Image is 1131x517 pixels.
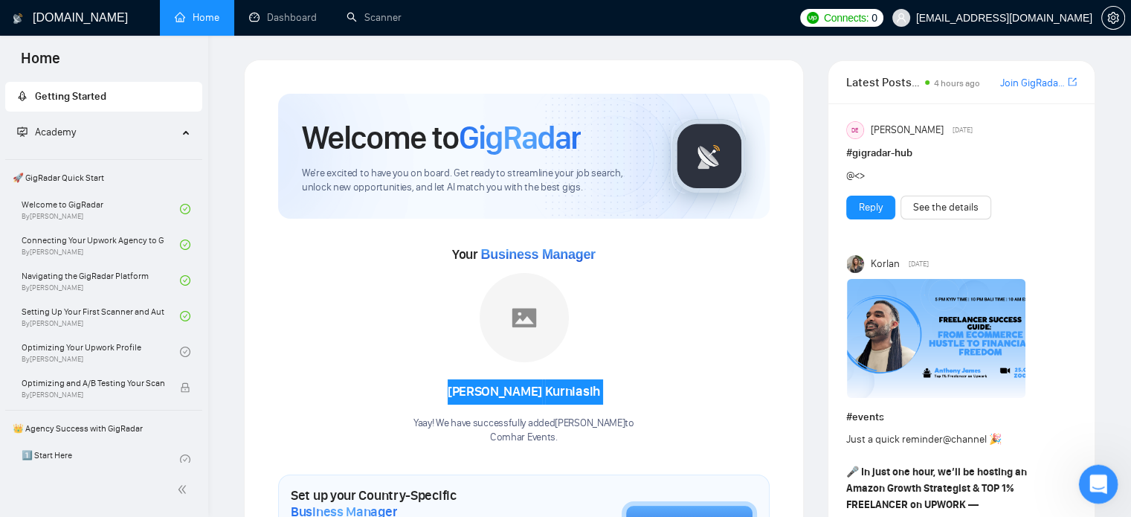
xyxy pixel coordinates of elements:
[17,126,28,137] span: fund-projection-screen
[672,119,747,193] img: gigradar-logo.png
[1068,75,1077,89] a: export
[5,82,202,112] li: Getting Started
[807,12,819,24] img: upwork-logo.png
[847,279,1025,398] img: F09H8TEEYJG-Anthony%20James.png
[452,246,596,263] span: Your
[22,193,180,225] a: Welcome to GigRadarBy[PERSON_NAME]
[913,199,979,216] a: See the details
[180,311,190,321] span: check-circle
[180,455,190,465] span: check-circle
[1068,76,1077,88] span: export
[7,414,201,443] span: 👑 Agency Success with GigRadar
[347,11,402,24] a: searchScanner
[1000,75,1065,91] a: Join GigRadar Slack Community
[22,335,180,368] a: Optimizing Your Upwork ProfileBy[PERSON_NAME]
[870,122,943,138] span: [PERSON_NAME]
[846,73,921,91] span: Latest Posts from the GigRadar Community
[22,391,164,399] span: By [PERSON_NAME]
[22,443,180,476] a: 1️⃣ Start Here
[17,126,76,138] span: Academy
[480,273,569,362] img: placeholder.png
[413,417,634,445] div: Yaay! We have successfully added [PERSON_NAME] to
[846,466,859,478] span: 🎤
[953,123,973,137] span: [DATE]
[7,163,201,193] span: 🚀 GigRadar Quick Start
[847,255,865,273] img: Korlan
[459,118,581,158] span: GigRadar
[35,126,76,138] span: Academy
[249,11,317,24] a: dashboardDashboard
[846,409,1077,426] h1: # events
[17,91,28,101] span: rocket
[846,196,895,219] button: Reply
[180,382,190,393] span: lock
[989,433,1002,446] span: 🎉
[900,196,991,219] button: See the details
[177,482,192,497] span: double-left
[871,10,877,26] span: 0
[180,275,190,286] span: check-circle
[824,10,869,26] span: Connects:
[846,145,1077,161] h1: # gigradar-hub
[859,199,883,216] a: Reply
[943,433,987,446] span: @channel
[22,300,180,333] a: Setting Up Your First Scanner and Auto-BidderBy[PERSON_NAME]
[22,264,180,297] a: Navigating the GigRadar PlatformBy[PERSON_NAME]
[870,256,899,272] span: Korlan
[1101,6,1125,30] button: setting
[35,90,106,103] span: Getting Started
[175,11,219,24] a: homeHome
[847,122,863,138] div: DE
[413,431,634,445] p: Comhar Events .
[1102,12,1124,24] span: setting
[22,228,180,261] a: Connecting Your Upwork Agency to GigRadarBy[PERSON_NAME]
[896,13,906,23] span: user
[1101,12,1125,24] a: setting
[480,247,595,262] span: Business Manager
[846,167,1031,184] div: @<>
[22,376,164,391] span: Optimizing and A/B Testing Your Scanner for Better Results
[302,118,581,158] h1: Welcome to
[180,347,190,357] span: check-circle
[180,204,190,214] span: check-circle
[13,7,23,30] img: logo
[413,379,634,405] div: [PERSON_NAME] Kurniasih
[1079,465,1118,504] iframe: Intercom live chat
[180,240,190,250] span: check-circle
[909,257,929,271] span: [DATE]
[9,48,72,79] span: Home
[934,78,980,89] span: 4 hours ago
[302,167,648,195] span: We're excited to have you on board. Get ready to streamline your job search, unlock new opportuni...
